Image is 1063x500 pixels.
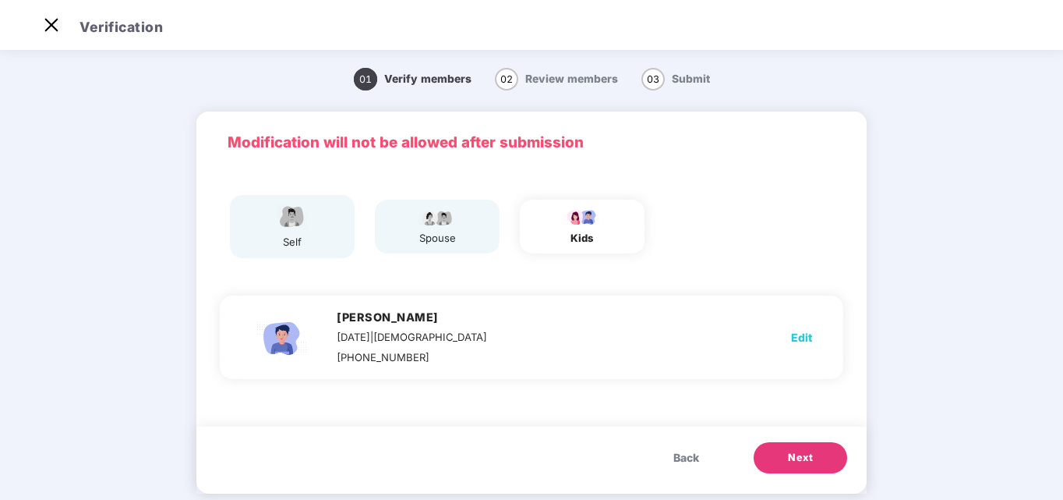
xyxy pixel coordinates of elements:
[354,68,377,90] span: 01
[495,68,518,90] span: 02
[337,329,487,346] div: [DATE]
[251,310,313,365] img: svg+xml;base64,PHN2ZyBpZD0iQ2hpbGRfbWFsZV9pY29uIiB4bWxucz0iaHR0cDovL3d3dy53My5vcmcvMjAwMC9zdmciIH...
[563,207,602,226] img: svg+xml;base64,PHN2ZyB4bWxucz0iaHR0cDovL3d3dy53My5vcmcvMjAwMC9zdmciIHdpZHRoPSI3OS4wMzciIGhlaWdodD...
[525,73,618,85] span: Review members
[228,131,835,154] p: Modification will not be allowed after submission
[788,450,813,466] span: Next
[337,310,487,325] h4: [PERSON_NAME]
[273,203,312,230] img: svg+xml;base64,PHN2ZyBpZD0iRW1wbG95ZWVfbWFsZSIgeG1sbnM9Imh0dHA6Ly93d3cudzMub3JnLzIwMDAvc3ZnIiB3aW...
[337,349,487,366] div: [PHONE_NUMBER]
[563,230,602,246] div: kids
[273,234,312,250] div: self
[791,325,812,350] button: Edit
[370,331,487,343] span: | [DEMOGRAPHIC_DATA]
[791,329,812,346] span: Edit
[672,73,710,85] span: Submit
[418,230,457,246] div: spouse
[673,449,699,466] span: Back
[658,442,715,473] button: Back
[641,68,665,90] span: 03
[418,207,457,226] img: svg+xml;base64,PHN2ZyB4bWxucz0iaHR0cDovL3d3dy53My5vcmcvMjAwMC9zdmciIHdpZHRoPSI5Ny44OTciIGhlaWdodD...
[754,442,847,473] button: Next
[384,73,471,85] span: Verify members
